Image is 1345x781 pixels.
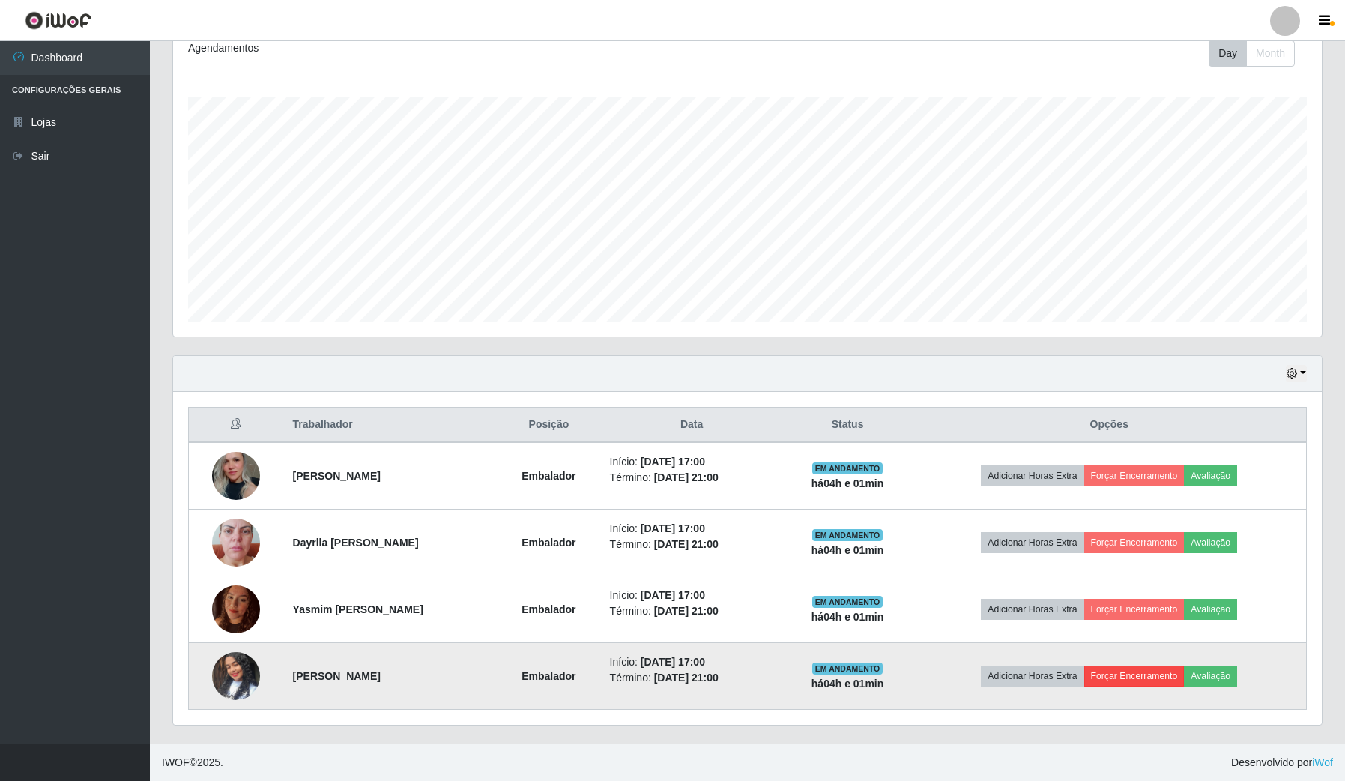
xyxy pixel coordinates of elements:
[610,670,774,686] li: Término:
[654,538,719,550] time: [DATE] 21:00
[913,408,1307,443] th: Opções
[1184,532,1237,553] button: Avaliação
[610,454,774,470] li: Início:
[981,465,1083,486] button: Adicionar Horas Extra
[293,603,423,615] strong: Yasmim [PERSON_NAME]
[641,522,705,534] time: [DATE] 17:00
[654,471,719,483] time: [DATE] 21:00
[293,470,381,482] strong: [PERSON_NAME]
[610,521,774,537] li: Início:
[610,588,774,603] li: Início:
[188,40,641,56] div: Agendamentos
[1246,40,1295,67] button: Month
[654,605,719,617] time: [DATE] 21:00
[1084,599,1185,620] button: Forçar Encerramento
[1184,465,1237,486] button: Avaliação
[610,470,774,486] li: Término:
[212,440,260,511] img: 1741885516826.jpeg
[610,537,774,552] li: Término:
[1209,40,1247,67] button: Day
[162,756,190,768] span: IWOF
[1231,755,1333,771] span: Desenvolvido por
[981,599,1083,620] button: Adicionar Horas Extra
[522,470,575,482] strong: Embalador
[812,462,883,474] span: EM ANDAMENTO
[654,672,719,684] time: [DATE] 21:00
[212,633,260,719] img: 1754087177031.jpeg
[497,408,600,443] th: Posição
[812,596,883,608] span: EM ANDAMENTO
[1184,599,1237,620] button: Avaliação
[812,529,883,541] span: EM ANDAMENTO
[610,603,774,619] li: Término:
[812,663,883,675] span: EM ANDAMENTO
[284,408,498,443] th: Trabalhador
[212,500,260,585] img: 1747249423428.jpeg
[522,537,575,549] strong: Embalador
[610,654,774,670] li: Início:
[641,656,705,668] time: [DATE] 17:00
[212,577,260,641] img: 1751159400475.jpeg
[981,532,1083,553] button: Adicionar Horas Extra
[522,670,575,682] strong: Embalador
[811,544,884,556] strong: há 04 h e 01 min
[1084,666,1185,687] button: Forçar Encerramento
[811,477,884,489] strong: há 04 h e 01 min
[25,11,91,30] img: CoreUI Logo
[783,408,913,443] th: Status
[981,666,1083,687] button: Adicionar Horas Extra
[1084,532,1185,553] button: Forçar Encerramento
[1312,756,1333,768] a: iWof
[601,408,783,443] th: Data
[641,589,705,601] time: [DATE] 17:00
[293,670,381,682] strong: [PERSON_NAME]
[1209,40,1307,67] div: Toolbar with button groups
[811,678,884,690] strong: há 04 h e 01 min
[811,611,884,623] strong: há 04 h e 01 min
[641,456,705,468] time: [DATE] 17:00
[162,755,223,771] span: © 2025 .
[1184,666,1237,687] button: Avaliação
[522,603,575,615] strong: Embalador
[1209,40,1295,67] div: First group
[1084,465,1185,486] button: Forçar Encerramento
[293,537,419,549] strong: Dayrlla [PERSON_NAME]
